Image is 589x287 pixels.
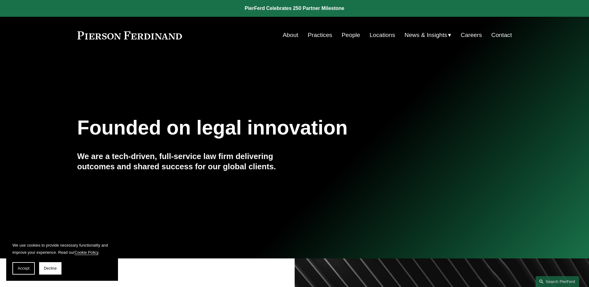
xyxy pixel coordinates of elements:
[536,276,579,287] a: Search this site
[39,262,61,275] button: Decline
[75,250,98,255] a: Cookie Policy
[6,235,118,281] section: Cookie banner
[405,30,447,41] span: News & Insights
[283,29,298,41] a: About
[18,266,29,271] span: Accept
[342,29,360,41] a: People
[12,262,35,275] button: Accept
[308,29,332,41] a: Practices
[461,29,482,41] a: Careers
[44,266,57,271] span: Decline
[77,116,440,139] h1: Founded on legal innovation
[405,29,451,41] a: folder dropdown
[491,29,512,41] a: Contact
[12,242,112,256] p: We use cookies to provide necessary functionality and improve your experience. Read our .
[77,151,295,171] h4: We are a tech-driven, full-service law firm delivering outcomes and shared success for our global...
[369,29,395,41] a: Locations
